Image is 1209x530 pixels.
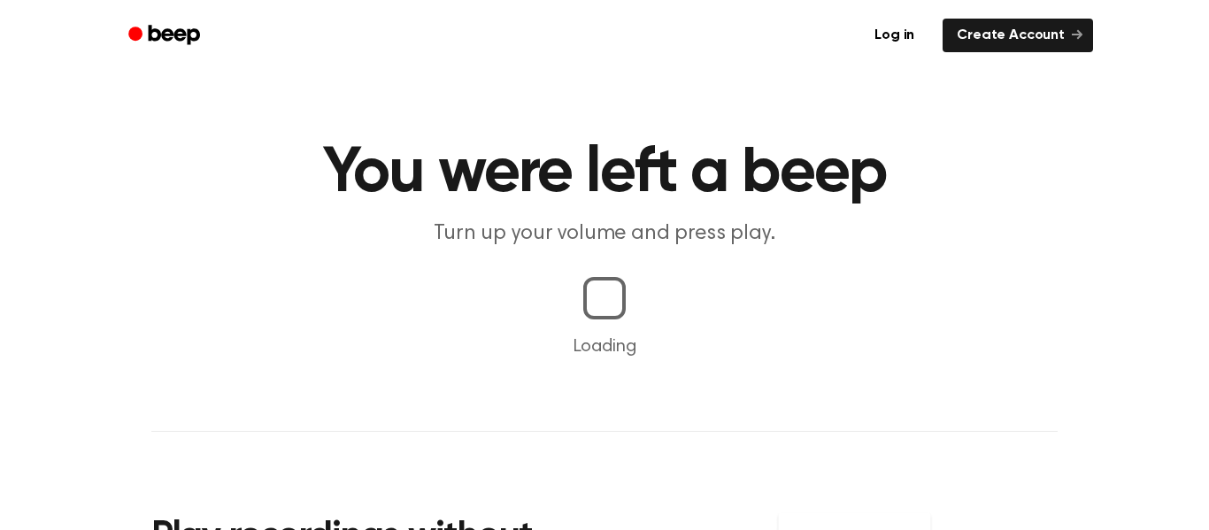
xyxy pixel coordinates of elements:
[116,19,216,53] a: Beep
[151,142,1058,205] h1: You were left a beep
[21,334,1188,360] p: Loading
[943,19,1093,52] a: Create Account
[857,15,932,56] a: Log in
[265,219,944,249] p: Turn up your volume and press play.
